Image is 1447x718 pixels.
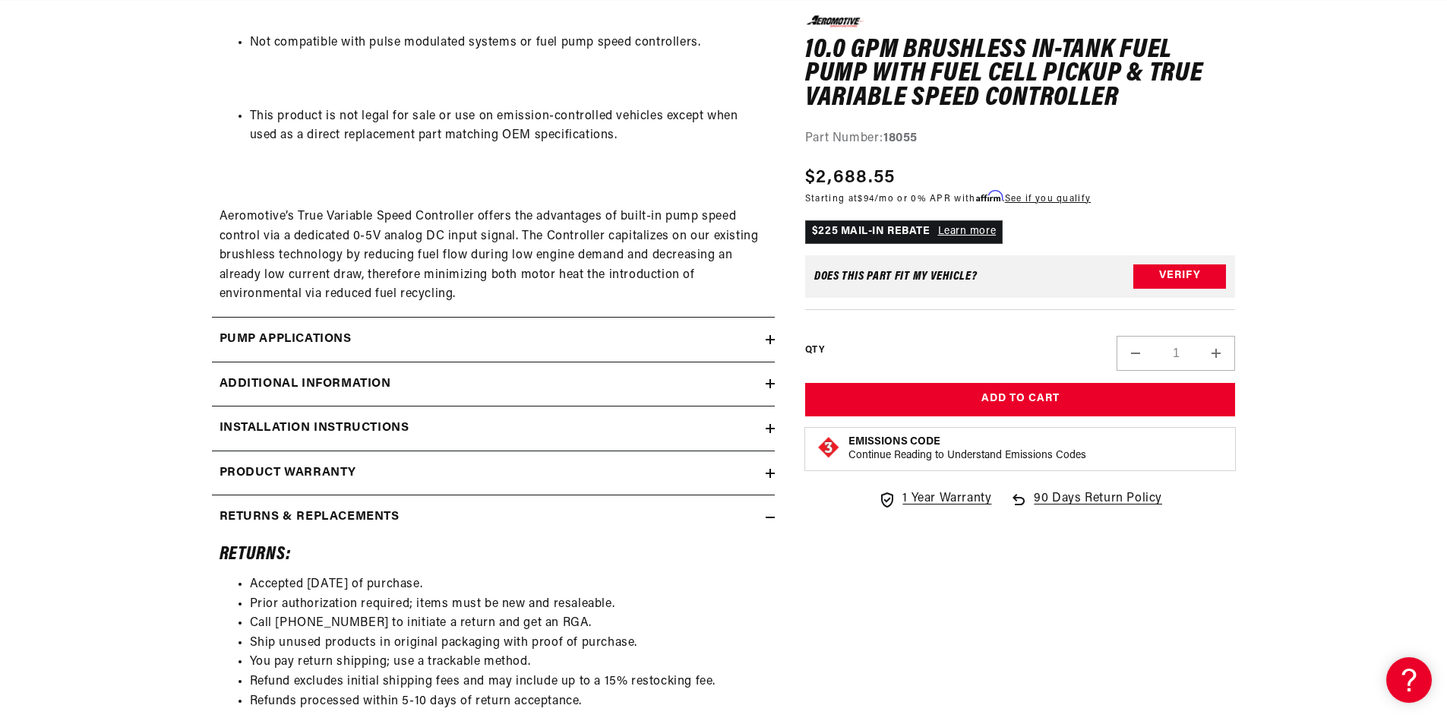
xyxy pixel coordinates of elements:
[805,191,1091,205] p: Starting at /mo or 0% APR with .
[220,169,767,305] p: Aeromotive’s True Variable Speed Controller offers the advantages of built-in pump speed control ...
[805,344,824,357] label: QTY
[250,692,767,712] li: Refunds processed within 5-10 days of return acceptance.
[883,132,918,144] strong: 18055
[250,672,767,692] li: Refund excludes initial shipping fees and may include up to a 15% restocking fee.
[250,614,767,634] li: Call [PHONE_NUMBER] to initiate a return and get an RGA.
[902,489,991,509] span: 1 Year Warranty
[1034,489,1162,524] span: 90 Days Return Policy
[878,489,991,509] a: 1 Year Warranty
[212,451,775,495] summary: Product warranty
[220,547,767,563] h4: Returns:
[805,382,1236,416] button: Add to Cart
[212,362,775,406] summary: Additional information
[858,194,874,203] span: $94
[250,33,767,53] li: Not compatible with pulse modulated systems or fuel pump speed controllers.
[1009,489,1162,524] a: 90 Days Return Policy
[1133,264,1226,288] button: Verify
[250,634,767,653] li: Ship unused products in original packaging with proof of purchase.
[220,330,352,350] h2: Pump Applications
[212,318,775,362] summary: Pump Applications
[805,38,1236,110] h1: 10.0 GPM Brushless In-Tank Fuel Pump with Fuel Cell Pickup & True Variable Speed Controller
[848,449,1086,463] p: Continue Reading to Understand Emissions Codes
[848,435,1086,463] button: Emissions CodeContinue Reading to Understand Emissions Codes
[220,375,391,394] h2: Additional information
[212,495,775,539] summary: Returns & replacements
[250,575,767,595] li: Accepted [DATE] of purchase.
[805,129,1236,149] div: Part Number:
[805,163,896,191] span: $2,688.55
[817,435,841,460] img: Emissions code
[220,508,400,527] h2: Returns & replacements
[814,270,978,282] div: Does This part fit My vehicle?
[212,406,775,451] summary: Installation Instructions
[250,653,767,672] li: You pay return shipping; use a trackable method.
[250,595,767,615] li: Prior authorization required; items must be new and resaleable.
[220,463,357,483] h2: Product warranty
[976,190,1003,201] span: Affirm
[938,226,997,237] a: Learn more
[1005,194,1091,203] a: See if you qualify - Learn more about Affirm Financing (opens in modal)
[805,220,1003,243] p: $225 MAIL-IN REBATE
[220,419,409,438] h2: Installation Instructions
[250,107,767,146] li: This product is not legal for sale or use on emission-controlled vehicles except when used as a d...
[848,436,940,448] strong: Emissions Code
